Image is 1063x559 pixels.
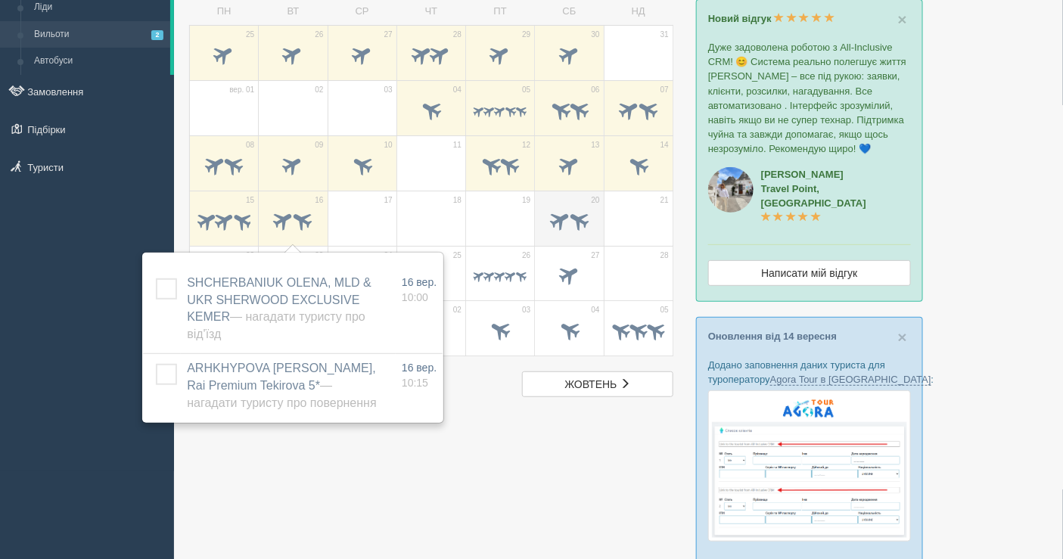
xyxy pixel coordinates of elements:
span: SHCHERBANIUK OLENA, MLD & UKR SHERWOOD EXCLUSIVE KEMER [187,276,371,341]
a: Agora Tour в [GEOGRAPHIC_DATA] [770,374,931,386]
span: 10:00 [402,291,428,303]
a: ARHKHYPOVA [PERSON_NAME], Rai Premium Tekirova 5*— Нагадати туристу про повернення [187,362,376,409]
img: agora-tour-%D1%84%D0%BE%D1%80%D0%BC%D0%B0-%D0%B1%D1%80%D0%BE%D0%BD%D1%8E%D0%B2%D0%B0%D0%BD%D0%BD%... [708,390,911,542]
span: 11 [453,140,462,151]
button: Close [898,11,907,27]
span: вер. 01 [229,85,254,95]
span: 28 [660,250,669,261]
span: 07 [660,85,669,95]
a: Автобуси [27,48,170,75]
span: 09 [315,140,323,151]
span: 19 [522,195,530,206]
span: ARHKHYPOVA [PERSON_NAME], Rai Premium Tekirova 5* [187,362,376,409]
span: 08 [246,140,254,151]
span: 16 вер. [402,362,437,374]
span: 16 вер. [402,276,437,288]
span: 02 [453,305,462,315]
a: 16 вер. 10:15 [402,360,437,390]
span: 14 [660,140,669,151]
button: Close [898,329,907,345]
span: 25 [453,250,462,261]
span: 28 [453,30,462,40]
span: 25 [246,30,254,40]
span: 31 [660,30,669,40]
span: 17 [384,195,393,206]
span: 24 [384,250,393,261]
span: — Нагадати туристу про від'їзд [187,310,365,340]
a: Новий відгук [708,13,835,24]
a: Оновлення від 14 вересня [708,331,837,342]
span: 21 [660,195,669,206]
span: жовтень [565,378,617,390]
span: × [898,328,907,346]
span: 06 [592,85,600,95]
p: Дуже задоволена роботою з All-Inclusive CRM! 😊 Система реально полегшує життя [PERSON_NAME] – все... [708,40,911,156]
span: 04 [453,85,462,95]
span: 23 [315,250,323,261]
span: 22 [246,250,254,261]
span: 10:15 [402,377,428,389]
a: 16 вер. 10:00 [402,275,437,305]
span: 05 [522,85,530,95]
span: 26 [315,30,323,40]
span: 03 [522,305,530,315]
span: 26 [522,250,530,261]
p: Додано заповнення даних туриста для туроператору : [708,358,911,387]
a: SHCHERBANIUK OLENA, MLD & UKR SHERWOOD EXCLUSIVE KEMER— Нагадати туристу про від'їзд [187,276,371,341]
span: 03 [384,85,393,95]
a: Вильоти2 [27,21,170,48]
span: 13 [592,140,600,151]
span: 04 [592,305,600,315]
span: 02 [315,85,323,95]
span: 2 [151,30,163,40]
span: 15 [246,195,254,206]
a: Написати мій відгук [708,260,911,286]
a: [PERSON_NAME]Travel Point, [GEOGRAPHIC_DATA] [761,169,866,223]
span: 18 [453,195,462,206]
span: 30 [592,30,600,40]
span: 27 [592,250,600,261]
span: 12 [522,140,530,151]
span: 27 [384,30,393,40]
span: — Нагадати туристу про повернення [187,379,376,409]
span: × [898,11,907,28]
span: 10 [384,140,393,151]
span: 29 [522,30,530,40]
a: жовтень [522,371,673,397]
span: 05 [660,305,669,315]
span: 20 [592,195,600,206]
span: 16 [315,195,323,206]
